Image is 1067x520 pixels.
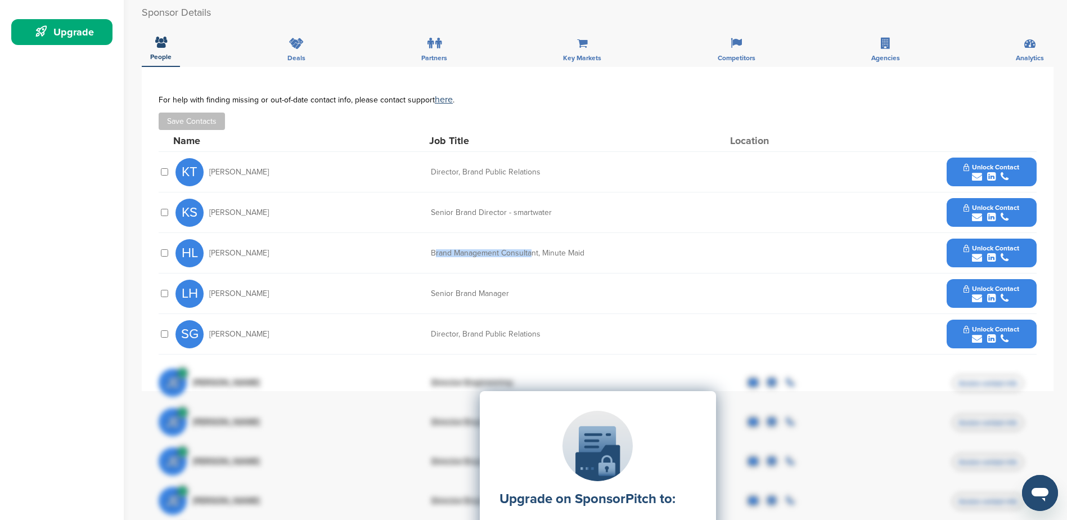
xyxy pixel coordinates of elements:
[175,158,204,186] span: KT
[175,280,204,308] span: LH
[499,491,676,507] label: Upgrade on SponsorPitch to:
[11,19,112,45] a: Upgrade
[431,330,600,338] div: Director, Brand Public Relations
[159,95,1037,104] div: For help with finding missing or out-of-date contact info, please contact support .
[175,199,204,227] span: KS
[1016,55,1044,61] span: Analytics
[950,317,1033,351] button: Unlock Contact
[209,209,269,217] span: [PERSON_NAME]
[150,53,172,60] span: People
[287,55,305,61] span: Deals
[209,249,269,257] span: [PERSON_NAME]
[435,94,453,105] a: here
[431,168,600,176] div: Director, Brand Public Relations
[431,290,600,298] div: Senior Brand Manager
[950,277,1033,311] button: Unlock Contact
[964,204,1019,212] span: Unlock Contact
[718,55,755,61] span: Competitors
[142,5,1054,20] h2: Sponsor Details
[209,168,269,176] span: [PERSON_NAME]
[730,136,814,146] div: Location
[950,155,1033,189] button: Unlock Contact
[173,136,297,146] div: Name
[431,249,600,257] div: Brand Management Consultant, Minute Maid
[209,290,269,298] span: [PERSON_NAME]
[964,285,1019,293] span: Unlock Contact
[1022,475,1058,511] iframe: Button to launch messaging window
[950,236,1033,270] button: Unlock Contact
[950,196,1033,230] button: Unlock Contact
[175,239,204,267] span: HL
[964,163,1019,171] span: Unlock Contact
[429,136,598,146] div: Job Title
[871,55,900,61] span: Agencies
[563,55,601,61] span: Key Markets
[209,330,269,338] span: [PERSON_NAME]
[964,325,1019,333] span: Unlock Contact
[159,113,225,130] button: Save Contacts
[175,320,204,348] span: SG
[431,209,600,217] div: Senior Brand Director - smartwater
[421,55,447,61] span: Partners
[17,22,112,42] div: Upgrade
[964,244,1019,252] span: Unlock Contact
